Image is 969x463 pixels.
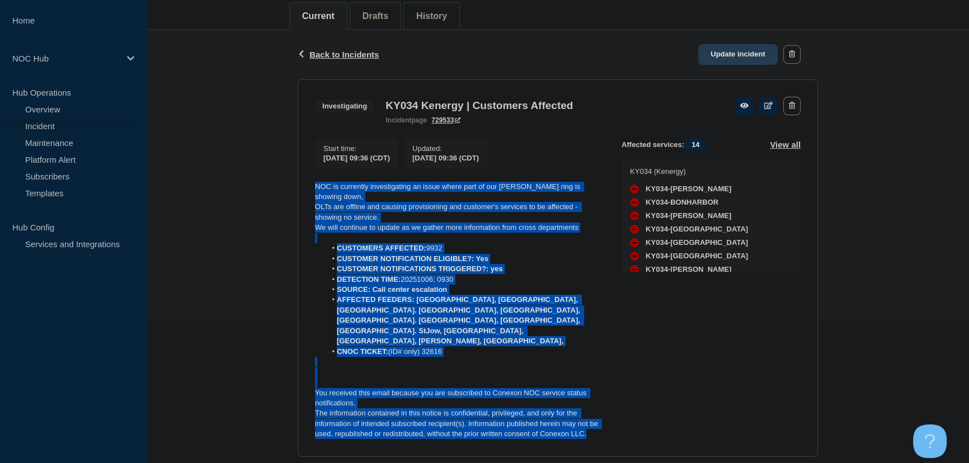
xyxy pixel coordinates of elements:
[622,138,712,151] span: Affected services:
[770,138,801,151] button: View all
[431,116,460,124] a: 729533
[630,198,639,207] div: down
[630,185,639,193] div: down
[337,264,502,273] strong: CUSTOMER NOTIFICATIONS TRIGGERED?: yes
[412,153,479,162] div: [DATE] 09:36 (CDT)
[315,223,604,233] p: We will continue to update as we gather more information from cross departments
[315,388,604,409] p: You received this email because you are subscribed to Conexon NOC service status notifications.
[315,182,604,202] p: NOC is currently investigating an issue where part of our [PERSON_NAME] ring is showing down,
[646,198,718,207] span: KY034-BONHARBOR
[337,244,426,252] strong: CUSTOMERS AFFECTED:
[302,11,335,21] button: Current
[646,238,748,247] span: KY034-[GEOGRAPHIC_DATA]
[385,100,573,112] h3: KY034 Kenergy | Customers Affected
[385,116,427,124] p: page
[326,243,604,253] li: 9932
[684,138,707,151] span: 14
[646,185,731,193] span: KY034-[PERSON_NAME]
[326,347,604,357] li: (ID# only) 32616
[698,44,778,65] a: Update incident
[630,167,748,176] p: KY034 (Kenergy)
[646,265,731,274] span: KY034-[PERSON_NAME]
[630,211,639,220] div: down
[326,275,604,285] li: 20251006; 0930
[323,154,390,162] span: [DATE] 09:36 (CDT)
[337,295,582,345] strong: AFFECTED FEEDERS: [GEOGRAPHIC_DATA], [GEOGRAPHIC_DATA], [GEOGRAPHIC_DATA]. [GEOGRAPHIC_DATA], [GE...
[630,225,639,234] div: down
[323,144,390,153] p: Start time :
[309,50,379,59] span: Back to Incidents
[412,144,479,153] p: Updated :
[913,424,947,458] iframe: Help Scout Beacon - Open
[337,285,447,294] strong: SOURCE: Call center escalation
[12,54,120,63] p: NOC Hub
[385,116,411,124] span: incident
[298,50,379,59] button: Back to Incidents
[315,100,374,112] span: Investigating
[646,252,748,261] span: KY034-[GEOGRAPHIC_DATA]
[337,275,401,284] strong: DETECTION TIME:
[630,238,639,247] div: down
[646,225,748,234] span: KY034-[GEOGRAPHIC_DATA]
[315,202,604,223] p: OLTs are offline and causing provisioning and customer's services to be affected - showing no ser...
[630,252,639,261] div: down
[646,211,731,220] span: KY034-[PERSON_NAME]
[363,11,388,21] button: Drafts
[416,11,447,21] button: History
[337,347,388,356] strong: CNOC TICKET:
[630,265,639,274] div: down
[315,408,604,439] p: The information contained in this notice is confidential, privileged, and only for the informatio...
[337,254,488,263] strong: CUSTOMER NOTIFICATION ELIGIBLE?: Yes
